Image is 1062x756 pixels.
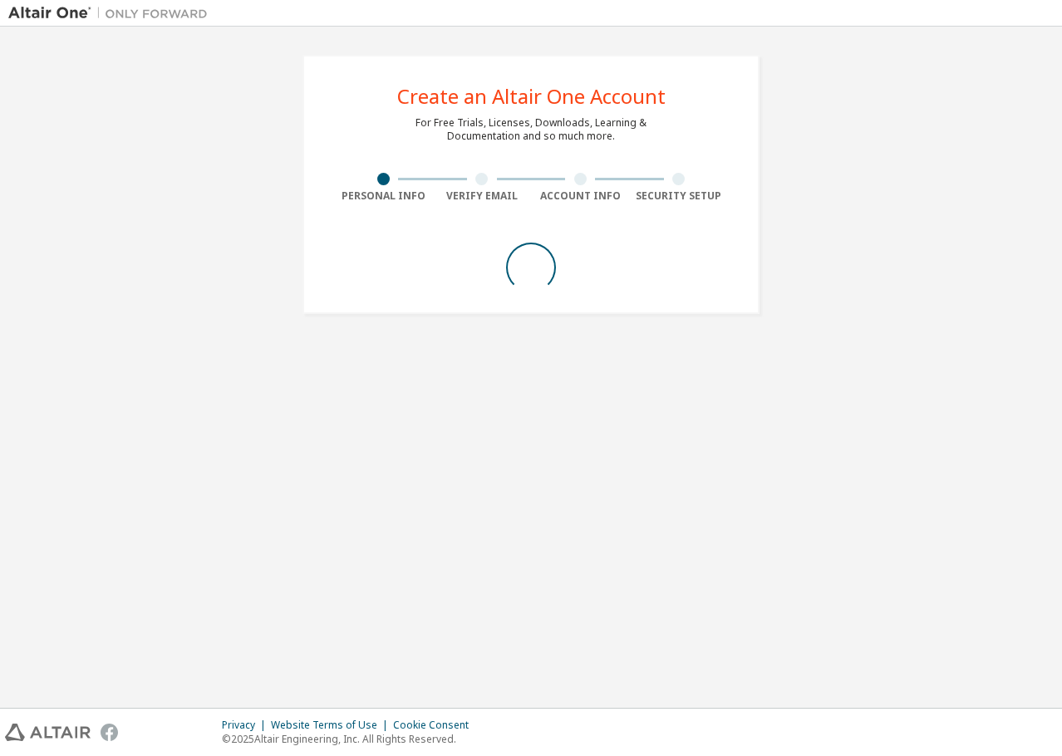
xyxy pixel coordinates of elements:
[5,724,91,741] img: altair_logo.svg
[271,719,393,732] div: Website Terms of Use
[101,724,118,741] img: facebook.svg
[393,719,479,732] div: Cookie Consent
[531,189,630,203] div: Account Info
[397,86,666,106] div: Create an Altair One Account
[8,5,216,22] img: Altair One
[415,116,647,143] div: For Free Trials, Licenses, Downloads, Learning & Documentation and so much more.
[334,189,433,203] div: Personal Info
[630,189,729,203] div: Security Setup
[433,189,532,203] div: Verify Email
[222,719,271,732] div: Privacy
[222,732,479,746] p: © 2025 Altair Engineering, Inc. All Rights Reserved.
